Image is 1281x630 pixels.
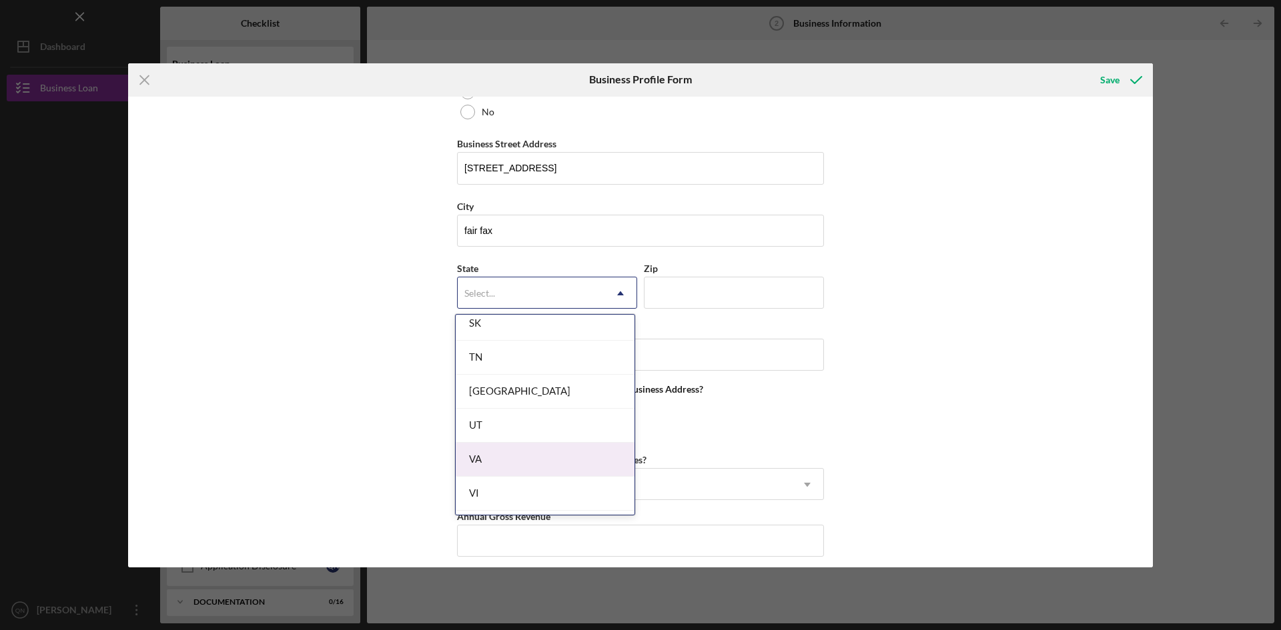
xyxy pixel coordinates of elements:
[482,107,494,117] label: No
[644,263,658,274] label: Zip
[456,341,634,375] div: TN
[457,511,550,522] label: Annual Gross Revenue
[457,384,824,395] div: Is your Mailing Address the same as your Business Address?
[456,477,634,511] div: VI
[456,307,634,341] div: SK
[456,375,634,409] div: [GEOGRAPHIC_DATA]
[464,288,495,299] div: Select...
[456,511,634,545] div: VT
[457,138,556,149] label: Business Street Address
[456,409,634,443] div: UT
[1100,67,1120,93] div: Save
[1087,67,1153,93] button: Save
[457,201,474,212] label: City
[589,73,692,85] h6: Business Profile Form
[456,443,634,477] div: VA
